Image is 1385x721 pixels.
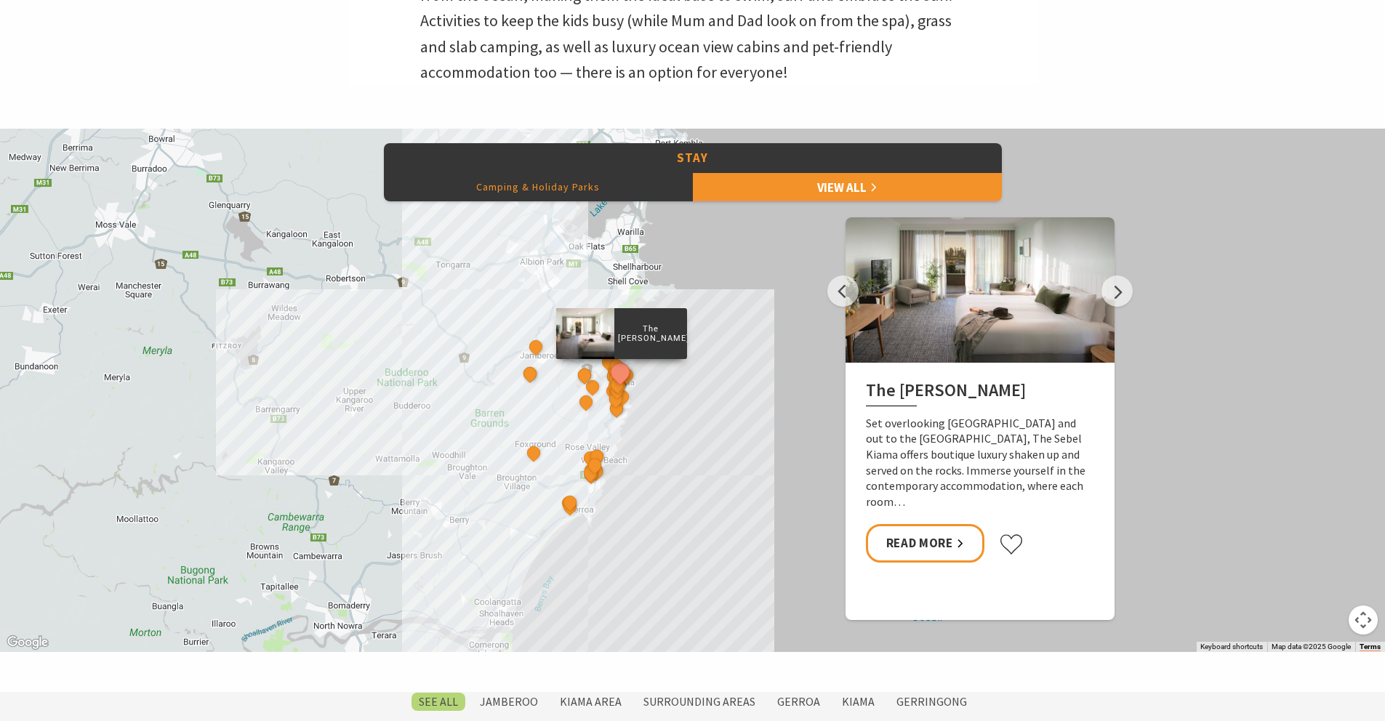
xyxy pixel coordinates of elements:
button: See detail about Jamberoo Pub and Saleyard Motel [526,338,545,357]
button: See detail about The Sebel Kiama [606,359,633,386]
label: Gerroa [770,693,827,711]
button: See detail about Cicada Luxury Camping [575,366,594,384]
label: Jamberoo [473,693,545,711]
label: Surrounding Areas [636,693,763,711]
a: Read More [866,524,984,563]
p: The [PERSON_NAME] [614,322,686,345]
button: See detail about Coast and Country Holidays [581,464,600,483]
button: Map camera controls [1349,605,1378,635]
button: Keyboard shortcuts [1200,642,1263,652]
span: Map data ©2025 Google [1272,643,1351,650]
h2: The [PERSON_NAME] [866,380,1094,406]
button: See detail about Kendalls Beach Holiday Park [607,381,626,400]
a: Open this area in Google Maps (opens a new window) [4,633,52,652]
p: Set overlooking [GEOGRAPHIC_DATA] and out to the [GEOGRAPHIC_DATA], The Sebel Kiama offers boutiq... [866,416,1094,510]
a: View All [693,172,1002,201]
button: See detail about Seven Mile Beach Holiday Park [560,497,579,516]
button: See detail about Discovery Parks - Gerroa [561,494,579,512]
img: Google [4,633,52,652]
button: Stay [384,143,1002,173]
button: See detail about Jamberoo Valley Farm Cottages [521,364,539,383]
a: Terms (opens in new tab) [1360,643,1381,651]
button: See detail about Werri Beach Holiday Park [585,456,604,475]
button: Next [1101,275,1133,307]
label: Gerringong [889,693,974,711]
button: Previous [827,275,859,307]
label: Kiama Area [553,693,629,711]
button: See detail about Saddleback Grove [577,392,595,411]
button: Camping & Holiday Parks [384,172,693,201]
button: See detail about BIG4 Easts Beach Holiday Park [606,390,625,408]
button: See detail about Bask at Loves Bay [607,399,626,418]
label: Kiama [835,693,882,711]
button: Click to favourite The Sebel Kiama [999,533,1024,555]
button: See detail about EagleView Park [524,443,543,462]
button: See detail about Greyleigh Kiama [582,377,601,396]
label: SEE All [412,693,465,711]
